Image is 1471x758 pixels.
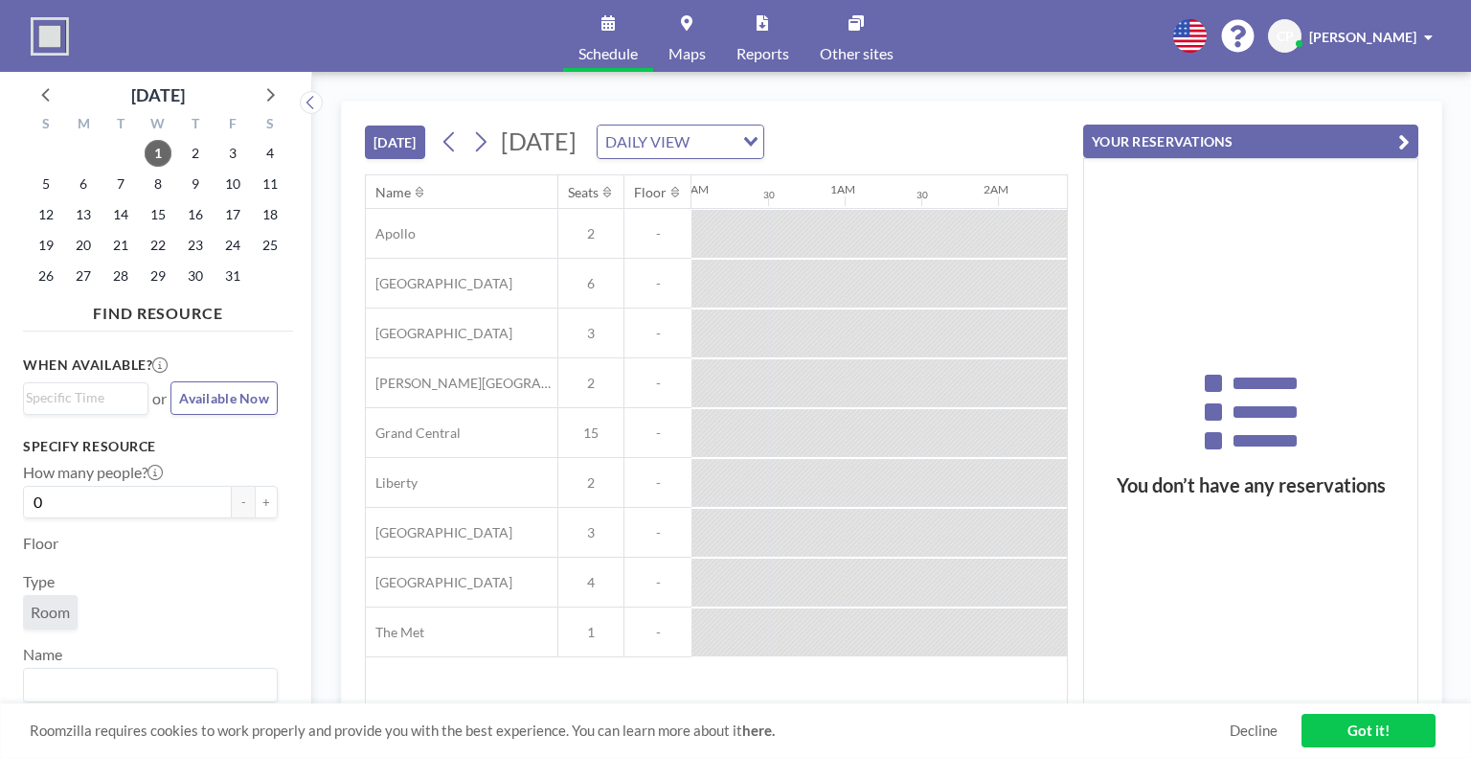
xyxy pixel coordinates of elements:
a: Decline [1230,722,1278,740]
div: 30 [917,189,928,201]
div: Search for option [598,126,763,158]
span: Wednesday, October 1, 2025 [145,140,171,167]
span: - [624,325,691,342]
div: Floor [634,184,667,201]
button: [DATE] [365,126,425,159]
div: Seats [568,184,599,201]
span: Grand Central [366,425,461,442]
div: W [140,113,177,138]
span: Reports [736,46,789,61]
div: Name [375,184,411,201]
span: Thursday, October 9, 2025 [182,171,209,197]
span: - [624,375,691,392]
button: - [232,486,255,518]
div: Search for option [24,383,147,412]
input: Search for option [26,673,266,698]
span: Wednesday, October 29, 2025 [145,263,171,289]
span: Monday, October 13, 2025 [70,201,97,228]
span: - [624,624,691,641]
div: 30 [763,189,775,201]
span: Friday, October 3, 2025 [219,140,246,167]
span: - [624,574,691,591]
button: + [255,486,278,518]
div: S [251,113,288,138]
span: [PERSON_NAME][GEOGRAPHIC_DATA] [366,375,557,392]
span: Monday, October 27, 2025 [70,263,97,289]
span: The Met [366,624,424,641]
span: 3 [558,524,623,541]
div: 2AM [984,182,1008,196]
span: Friday, October 10, 2025 [219,171,246,197]
span: Saturday, October 4, 2025 [257,140,283,167]
span: Monday, October 20, 2025 [70,232,97,259]
span: Available Now [179,390,269,406]
span: Thursday, October 30, 2025 [182,263,209,289]
div: 12AM [677,182,709,196]
label: Floor [23,534,58,553]
span: Saturday, October 25, 2025 [257,232,283,259]
span: Sunday, October 19, 2025 [33,232,59,259]
label: Type [23,572,55,591]
h3: Specify resource [23,438,278,455]
span: Liberty [366,474,418,492]
span: Tuesday, October 7, 2025 [107,171,134,197]
span: - [624,425,691,442]
span: Thursday, October 23, 2025 [182,232,209,259]
div: S [28,113,65,138]
span: 2 [558,474,623,492]
span: Roomzilla requires cookies to work properly and provide you with the best experience. You can lea... [30,722,1230,740]
span: Wednesday, October 15, 2025 [145,201,171,228]
span: Thursday, October 16, 2025 [182,201,209,228]
span: - [624,225,691,242]
span: 6 [558,275,623,292]
span: Maps [668,46,706,61]
span: 2 [558,375,623,392]
span: - [624,275,691,292]
span: Wednesday, October 22, 2025 [145,232,171,259]
span: [GEOGRAPHIC_DATA] [366,275,512,292]
div: T [102,113,140,138]
h4: FIND RESOURCE [23,296,293,323]
span: Tuesday, October 28, 2025 [107,263,134,289]
span: Tuesday, October 21, 2025 [107,232,134,259]
h3: You don’t have any reservations [1084,473,1417,497]
span: Sunday, October 12, 2025 [33,201,59,228]
span: Sunday, October 26, 2025 [33,263,59,289]
span: Apollo [366,225,416,242]
span: Room [31,603,70,621]
span: Friday, October 17, 2025 [219,201,246,228]
span: Schedule [578,46,638,61]
div: F [214,113,251,138]
span: [GEOGRAPHIC_DATA] [366,524,512,541]
span: DAILY VIEW [601,129,693,154]
span: Friday, October 24, 2025 [219,232,246,259]
span: Friday, October 31, 2025 [219,263,246,289]
span: [PERSON_NAME] [1309,29,1416,45]
span: [GEOGRAPHIC_DATA] [366,325,512,342]
span: - [624,474,691,492]
button: YOUR RESERVATIONS [1083,125,1418,158]
span: Saturday, October 11, 2025 [257,171,283,197]
span: 4 [558,574,623,591]
div: Search for option [24,669,277,701]
input: Search for option [695,129,732,154]
span: [GEOGRAPHIC_DATA] [366,574,512,591]
span: Tuesday, October 14, 2025 [107,201,134,228]
span: Thursday, October 2, 2025 [182,140,209,167]
a: here. [742,722,775,739]
span: 2 [558,225,623,242]
span: Wednesday, October 8, 2025 [145,171,171,197]
div: M [65,113,102,138]
span: [DATE] [501,126,577,155]
a: Got it! [1301,714,1436,747]
span: Sunday, October 5, 2025 [33,171,59,197]
input: Search for option [26,387,137,408]
span: Other sites [820,46,894,61]
span: or [152,389,167,408]
img: organization-logo [31,17,69,56]
span: Monday, October 6, 2025 [70,171,97,197]
label: Name [23,645,62,664]
span: Saturday, October 18, 2025 [257,201,283,228]
span: CP [1277,28,1294,45]
div: T [176,113,214,138]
